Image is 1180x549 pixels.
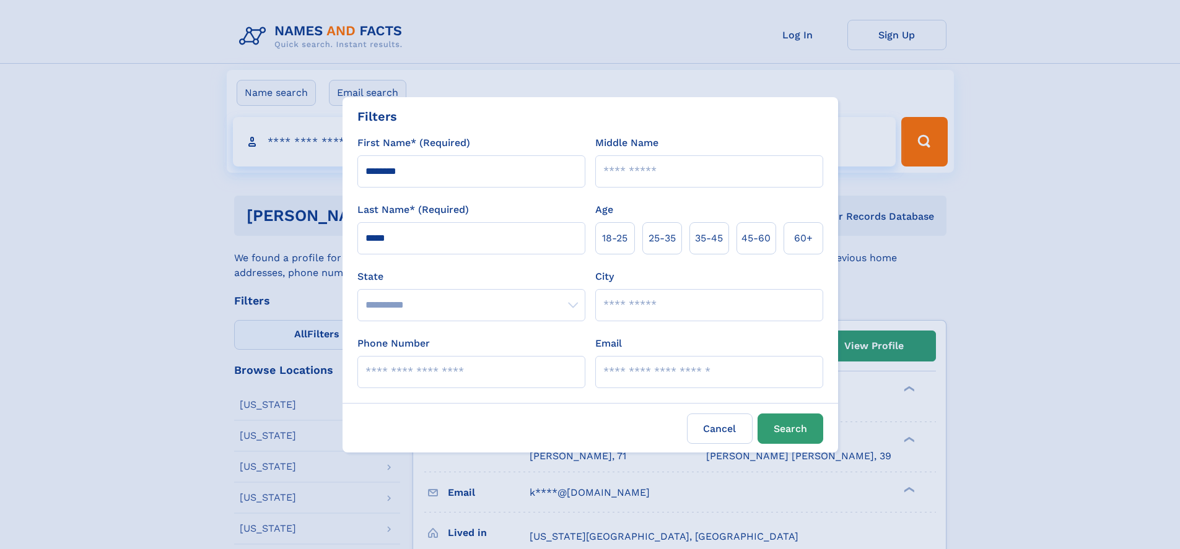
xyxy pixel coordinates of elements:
[695,231,723,246] span: 35‑45
[595,202,613,217] label: Age
[357,107,397,126] div: Filters
[595,336,622,351] label: Email
[595,136,658,150] label: Middle Name
[357,136,470,150] label: First Name* (Required)
[595,269,614,284] label: City
[794,231,813,246] span: 60+
[741,231,771,246] span: 45‑60
[758,413,823,444] button: Search
[357,336,430,351] label: Phone Number
[649,231,676,246] span: 25‑35
[357,202,469,217] label: Last Name* (Required)
[602,231,627,246] span: 18‑25
[357,269,585,284] label: State
[687,413,753,444] label: Cancel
